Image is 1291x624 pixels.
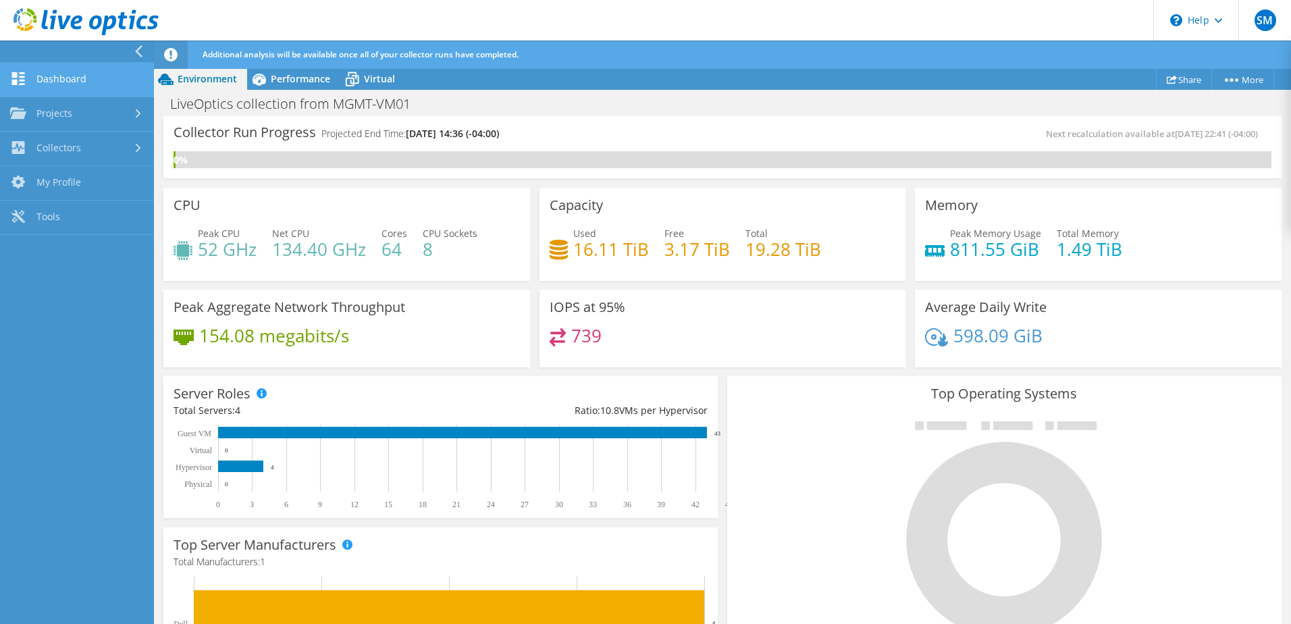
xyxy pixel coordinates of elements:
[714,430,721,437] text: 43
[745,227,768,240] span: Total
[164,97,431,111] h1: LiveOptics collection from MGMT-VM01
[423,242,477,257] h4: 8
[419,500,427,509] text: 18
[1046,128,1265,140] span: Next recalculation available at
[250,500,254,509] text: 3
[406,127,499,140] span: [DATE] 14:36 (-04:00)
[272,227,309,240] span: Net CPU
[440,403,707,418] div: Ratio: VMs per Hypervisor
[198,242,257,257] h4: 52 GHz
[664,242,730,257] h4: 3.17 TiB
[235,404,240,417] span: 4
[178,72,237,85] span: Environment
[381,242,407,257] h4: 64
[623,500,631,509] text: 36
[487,500,495,509] text: 24
[174,300,405,315] h3: Peak Aggregate Network Throughput
[1057,227,1119,240] span: Total Memory
[174,538,336,552] h3: Top Server Manufacturers
[521,500,529,509] text: 27
[925,300,1047,315] h3: Average Daily Write
[260,555,265,568] span: 1
[745,242,821,257] h4: 19.28 TiB
[384,500,392,509] text: 15
[573,227,596,240] span: Used
[737,386,1271,401] h3: Top Operating Systems
[589,500,597,509] text: 33
[198,227,240,240] span: Peak CPU
[203,49,519,60] span: Additional analysis will be available once all of your collector runs have completed.
[174,386,251,401] h3: Server Roles
[318,500,322,509] text: 9
[225,481,228,488] text: 0
[199,328,349,343] h4: 154.08 megabits/s
[691,500,700,509] text: 42
[600,404,619,417] span: 10.8
[364,72,395,85] span: Virtual
[925,198,978,213] h3: Memory
[452,500,460,509] text: 21
[1170,14,1182,26] svg: \n
[1211,69,1274,90] a: More
[216,500,220,509] text: 0
[174,403,440,418] div: Total Servers:
[271,72,330,85] span: Performance
[555,500,563,509] text: 30
[571,328,602,343] h4: 739
[573,242,649,257] h4: 16.11 TiB
[174,198,201,213] h3: CPU
[1057,242,1122,257] h4: 1.49 TiB
[174,153,176,167] div: 0%
[174,554,708,569] h4: Total Manufacturers:
[664,227,684,240] span: Free
[1156,69,1212,90] a: Share
[1175,128,1258,140] span: [DATE] 22:41 (-04:00)
[381,227,407,240] span: Cores
[225,447,228,454] text: 0
[950,227,1041,240] span: Peak Memory Usage
[950,242,1041,257] h4: 811.55 GiB
[190,446,213,455] text: Virtual
[657,500,665,509] text: 39
[350,500,359,509] text: 12
[550,300,625,315] h3: IOPS at 95%
[1255,9,1276,31] span: SM
[184,479,212,489] text: Physical
[953,328,1043,343] h4: 598.09 GiB
[321,126,499,141] h4: Projected End Time:
[423,227,477,240] span: CPU Sockets
[178,429,211,438] text: Guest VM
[271,464,274,471] text: 4
[176,463,212,472] text: Hypervisor
[272,242,366,257] h4: 134.40 GHz
[550,198,603,213] h3: Capacity
[284,500,288,509] text: 6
